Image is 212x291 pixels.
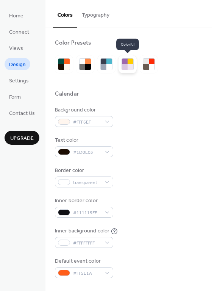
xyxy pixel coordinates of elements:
div: Color Presets [55,39,91,47]
span: Upgrade [10,135,34,142]
div: Border color [55,167,112,175]
div: Inner border color [55,197,112,205]
span: Contact Us [9,110,35,118]
span: #111115FF [73,209,101,217]
a: Settings [5,74,33,87]
span: Views [9,45,23,53]
span: transparent [73,179,101,187]
span: Form [9,93,21,101]
span: Colorful [116,39,139,50]
a: Contact Us [5,107,39,119]
a: Home [5,9,28,22]
div: Text color [55,136,112,144]
a: Views [5,42,28,54]
div: Background color [55,106,112,114]
a: Form [5,90,25,103]
div: Default event color [55,257,112,265]
span: Connect [9,28,29,36]
div: Inner background color [55,227,109,235]
span: Home [9,12,23,20]
a: Design [5,58,30,70]
span: #FF5E1A [73,269,101,277]
div: Calendar [55,90,79,98]
a: Connect [5,25,34,38]
span: Design [9,61,26,69]
span: #FFFFFFFF [73,239,101,247]
button: Upgrade [5,131,39,145]
span: Settings [9,77,29,85]
span: #1D0E03 [73,149,101,156]
span: #FFF6EF [73,118,101,126]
